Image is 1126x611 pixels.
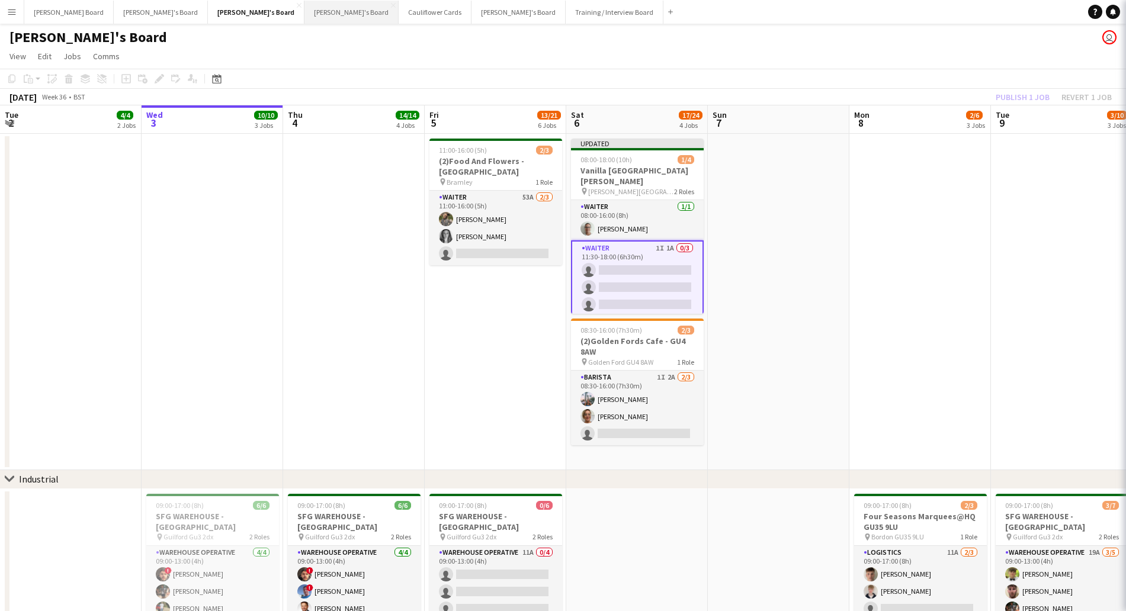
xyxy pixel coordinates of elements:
span: ! [306,584,313,591]
span: Thu [288,110,303,120]
span: 2 Roles [674,187,694,196]
span: 6 [569,116,584,130]
span: 3/7 [1102,501,1119,510]
span: ! [165,567,172,574]
h3: SFG WAREHOUSE - [GEOGRAPHIC_DATA] [146,511,279,532]
a: Jobs [59,49,86,64]
span: 09:00-17:00 (8h) [156,501,204,510]
span: 2/3 [678,326,694,335]
span: View [9,51,26,62]
span: 2/3 [961,501,977,510]
span: 14/14 [396,111,419,120]
span: ! [306,567,313,574]
span: 2 [3,116,18,130]
span: Guilford Gu3 2dx [305,532,355,541]
app-job-card: Updated08:00-18:00 (10h)1/4Vanilla [GEOGRAPHIC_DATA][PERSON_NAME] [PERSON_NAME][GEOGRAPHIC_DATA]2... [571,139,704,314]
div: 3 Jobs [967,121,985,130]
span: 1 Role [535,178,553,186]
div: 2 Jobs [117,121,136,130]
h3: SFG WAREHOUSE - [GEOGRAPHIC_DATA] [429,511,562,532]
app-user-avatar: Kathryn Davies [1102,30,1117,44]
span: 6/6 [394,501,411,510]
span: 10/10 [254,111,278,120]
span: [PERSON_NAME][GEOGRAPHIC_DATA] [588,187,674,196]
span: Golden Ford GU4 8AW [588,358,653,366]
span: Sun [713,110,727,120]
span: 08:30-16:00 (7h30m) [580,326,642,335]
app-card-role: Waiter53A2/311:00-16:00 (5h)[PERSON_NAME][PERSON_NAME] [429,191,562,265]
span: 11:00-16:00 (5h) [439,146,487,155]
span: 17/24 [679,111,702,120]
span: Guilford Gu3 2dx [1013,532,1063,541]
span: Week 36 [39,92,69,101]
button: [PERSON_NAME]'s Board [208,1,304,24]
span: 3 [145,116,163,130]
span: 4 [286,116,303,130]
span: 2 Roles [532,532,553,541]
span: Fri [429,110,439,120]
span: 2 Roles [249,532,270,541]
h3: Four Seasons Marquees@HQ GU35 9LU [854,511,987,532]
h1: [PERSON_NAME]'s Board [9,28,167,46]
span: 9 [994,116,1009,130]
h3: SFG WAREHOUSE - [GEOGRAPHIC_DATA] [288,511,421,532]
span: Jobs [63,51,81,62]
span: 2/6 [966,111,983,120]
span: Edit [38,51,52,62]
span: Bordon GU35 9LU [871,532,924,541]
button: [PERSON_NAME]'s Board [471,1,566,24]
div: [DATE] [9,91,37,103]
h3: (2)Golden Fords Cafe - GU4 8AW [571,336,704,357]
span: Mon [854,110,870,120]
span: 0/6 [536,501,553,510]
app-card-role: Waiter1I1A0/311:30-18:00 (6h30m) [571,240,704,317]
a: Comms [88,49,124,64]
div: 6 Jobs [538,121,560,130]
a: View [5,49,31,64]
span: 09:00-17:00 (8h) [297,501,345,510]
span: Guilford Gu3 2dx [447,532,496,541]
span: Sat [571,110,584,120]
span: 2 Roles [391,532,411,541]
button: Training / Interview Board [566,1,663,24]
span: 13/21 [537,111,561,120]
span: Tue [5,110,18,120]
span: 09:00-17:00 (8h) [864,501,912,510]
span: 2 Roles [1099,532,1119,541]
span: Bramley [447,178,473,186]
span: 6/6 [253,501,270,510]
span: 5 [428,116,439,130]
button: [PERSON_NAME] Board [24,1,114,24]
span: Tue [996,110,1009,120]
div: BST [73,92,85,101]
app-card-role: Barista1I2A2/308:30-16:00 (7h30m)[PERSON_NAME][PERSON_NAME] [571,371,704,445]
div: 3 Jobs [255,121,277,130]
span: 08:00-18:00 (10h) [580,155,632,164]
app-job-card: 11:00-16:00 (5h)2/3(2)Food And Flowers - [GEOGRAPHIC_DATA] Bramley1 RoleWaiter53A2/311:00-16:00 (... [429,139,562,265]
span: 1 Role [677,358,694,366]
app-card-role: Waiter1/108:00-16:00 (8h)[PERSON_NAME] [571,200,704,240]
h3: (2)Food And Flowers - [GEOGRAPHIC_DATA] [429,156,562,177]
div: 4 Jobs [396,121,419,130]
h3: Vanilla [GEOGRAPHIC_DATA][PERSON_NAME] [571,165,704,186]
a: Edit [33,49,56,64]
span: Wed [146,110,163,120]
span: 1 Role [960,532,977,541]
span: 4/4 [117,111,133,120]
span: 2/3 [536,146,553,155]
div: 4 Jobs [679,121,702,130]
app-job-card: 08:30-16:00 (7h30m)2/3(2)Golden Fords Cafe - GU4 8AW Golden Ford GU4 8AW1 RoleBarista1I2A2/308:30... [571,319,704,445]
button: Cauliflower Cards [399,1,471,24]
span: 09:00-17:00 (8h) [1005,501,1053,510]
span: 8 [852,116,870,130]
div: Updated [571,139,704,148]
button: [PERSON_NAME]'s Board [114,1,208,24]
div: Industrial [19,473,59,485]
span: 1/4 [678,155,694,164]
span: Guilford Gu3 2dx [163,532,213,541]
span: Comms [93,51,120,62]
button: [PERSON_NAME]'s Board [304,1,399,24]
